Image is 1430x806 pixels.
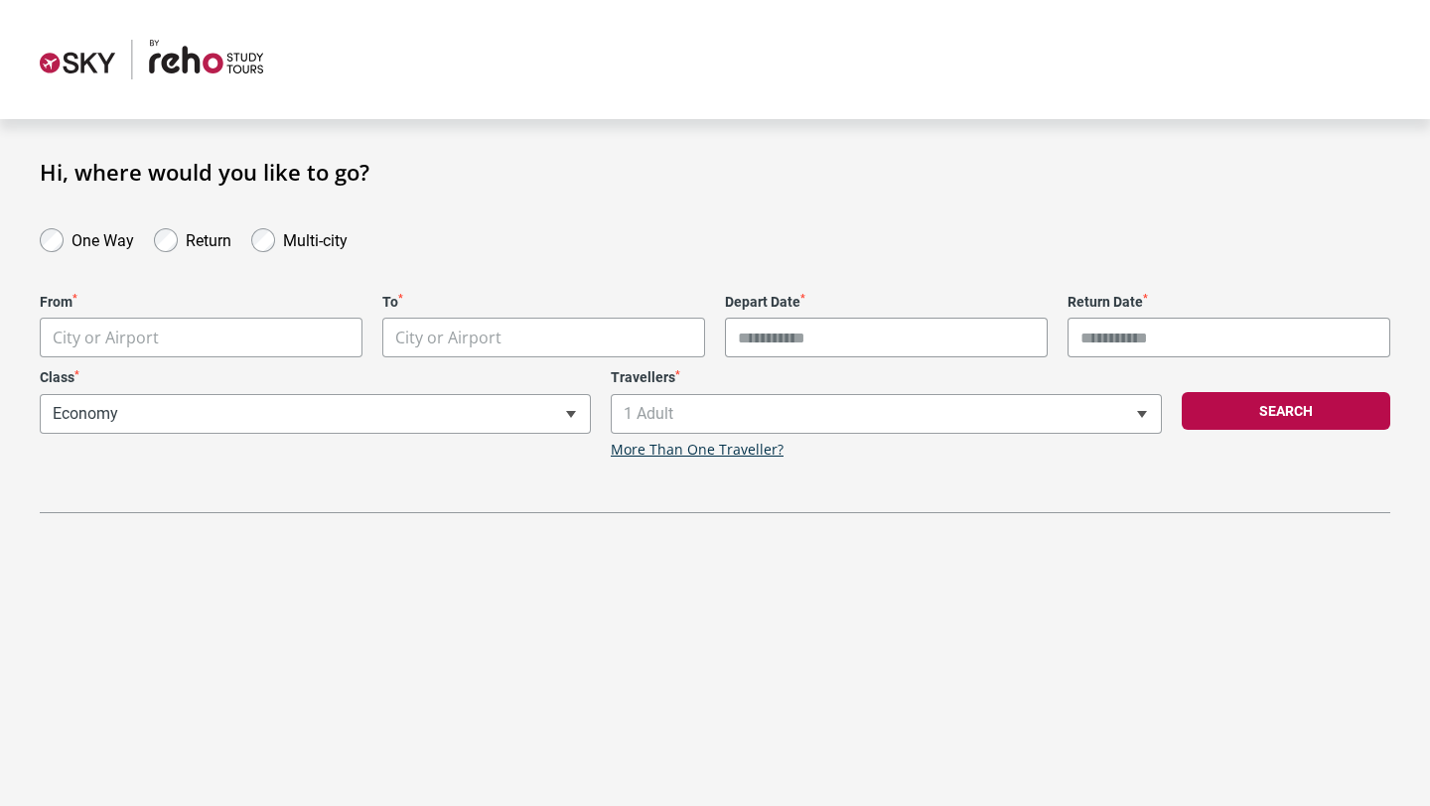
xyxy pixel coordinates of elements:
a: More Than One Traveller? [611,442,784,459]
label: One Way [71,226,134,250]
label: Return [186,226,231,250]
span: City or Airport [382,318,705,357]
span: 1 Adult [612,395,1161,433]
button: Search [1182,392,1390,430]
span: Economy [41,395,590,433]
h1: Hi, where would you like to go? [40,159,1390,185]
label: From [40,294,362,311]
span: City or Airport [53,327,159,348]
span: City or Airport [383,319,704,357]
span: 1 Adult [611,394,1162,434]
span: Economy [40,394,591,434]
span: City or Airport [395,327,501,348]
label: Multi-city [283,226,348,250]
label: Travellers [611,369,1162,386]
span: City or Airport [40,318,362,357]
label: Return Date [1068,294,1390,311]
label: Class [40,369,591,386]
span: City or Airport [41,319,361,357]
label: To [382,294,705,311]
label: Depart Date [725,294,1048,311]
